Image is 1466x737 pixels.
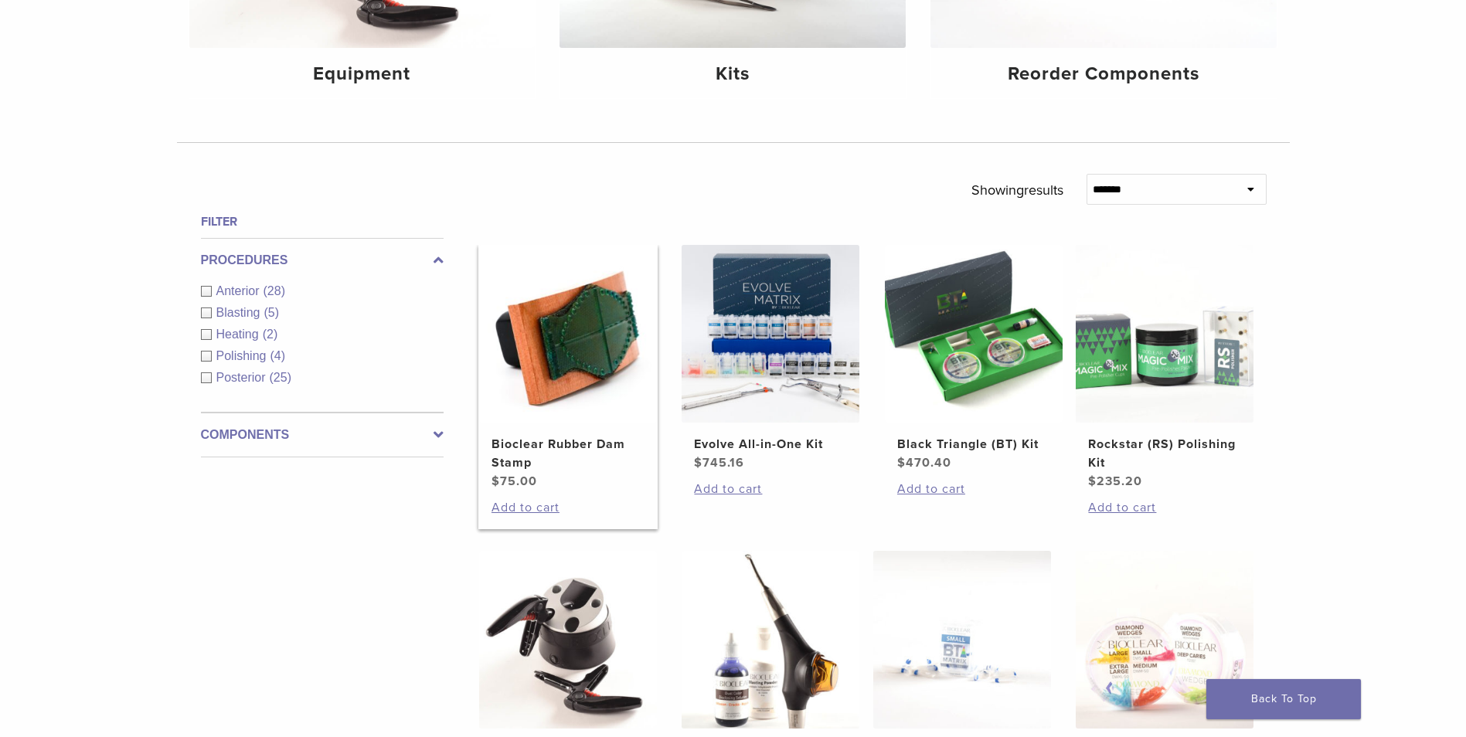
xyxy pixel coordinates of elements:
[492,498,645,517] a: Add to cart: “Bioclear Rubber Dam Stamp”
[201,251,444,270] label: Procedures
[216,371,270,384] span: Posterior
[897,455,906,470] span: $
[897,480,1050,498] a: Add to cart: “Black Triangle (BT) Kit”
[682,245,859,423] img: Evolve All-in-One Kit
[202,60,523,88] h4: Equipment
[216,284,264,297] span: Anterior
[264,284,285,297] span: (28)
[682,551,859,729] img: Blaster Kit
[216,328,263,341] span: Heating
[270,349,285,362] span: (4)
[216,306,264,319] span: Blasting
[897,455,951,470] bdi: 470.40
[694,435,847,453] h2: Evolve All-in-One Kit
[478,245,658,491] a: Bioclear Rubber Dam StampBioclear Rubber Dam Stamp $75.00
[492,474,537,489] bdi: 75.00
[479,551,657,729] img: HeatSync Kit
[694,455,702,470] span: $
[263,328,278,341] span: (2)
[479,245,657,423] img: Bioclear Rubber Dam Stamp
[201,212,444,231] h4: Filter
[943,60,1264,88] h4: Reorder Components
[264,306,279,319] span: (5)
[694,480,847,498] a: Add to cart: “Evolve All-in-One Kit”
[492,474,500,489] span: $
[216,349,270,362] span: Polishing
[1088,498,1241,517] a: Add to cart: “Rockstar (RS) Polishing Kit”
[897,435,1050,453] h2: Black Triangle (BT) Kit
[873,551,1051,729] img: BT Matrix Series
[694,455,744,470] bdi: 745.16
[1088,435,1241,472] h2: Rockstar (RS) Polishing Kit
[270,371,291,384] span: (25)
[492,435,645,472] h2: Bioclear Rubber Dam Stamp
[1088,474,1142,489] bdi: 235.20
[971,174,1063,206] p: Showing results
[572,60,893,88] h4: Kits
[681,245,861,472] a: Evolve All-in-One KitEvolve All-in-One Kit $745.16
[1075,245,1255,491] a: Rockstar (RS) Polishing KitRockstar (RS) Polishing Kit $235.20
[1076,245,1253,423] img: Rockstar (RS) Polishing Kit
[1076,551,1253,729] img: Diamond Wedge Kits
[884,245,1064,472] a: Black Triangle (BT) KitBlack Triangle (BT) Kit $470.40
[1206,679,1361,719] a: Back To Top
[1088,474,1097,489] span: $
[885,245,1063,423] img: Black Triangle (BT) Kit
[201,426,444,444] label: Components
